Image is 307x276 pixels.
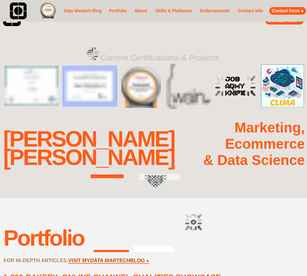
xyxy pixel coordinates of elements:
a: Portfolio [107,4,128,18]
a: VISIT MY [68,258,90,264]
strong: Marketing, [235,120,305,136]
a: Contact Form ● [269,7,306,15]
a: Skills & Platforms [153,4,194,18]
strong: FOR IN-DEPTH ARTICLES, [3,258,68,263]
strong: Ecommerce [225,136,305,152]
a: BLOG » [130,258,149,264]
iframe: Chat Widget [276,247,307,276]
a: About [133,7,149,15]
a: Data Martech Blog [63,2,103,20]
div: [PERSON_NAME] [PERSON_NAME] [3,130,174,167]
strong: & Data Science [203,152,305,168]
a: DATA MARTECH [90,258,130,264]
strong: Current Certifications & Projects [100,53,219,62]
a: Endorsements [198,7,231,15]
div: Portfolio [3,225,84,251]
a: Contact Info [236,7,265,15]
